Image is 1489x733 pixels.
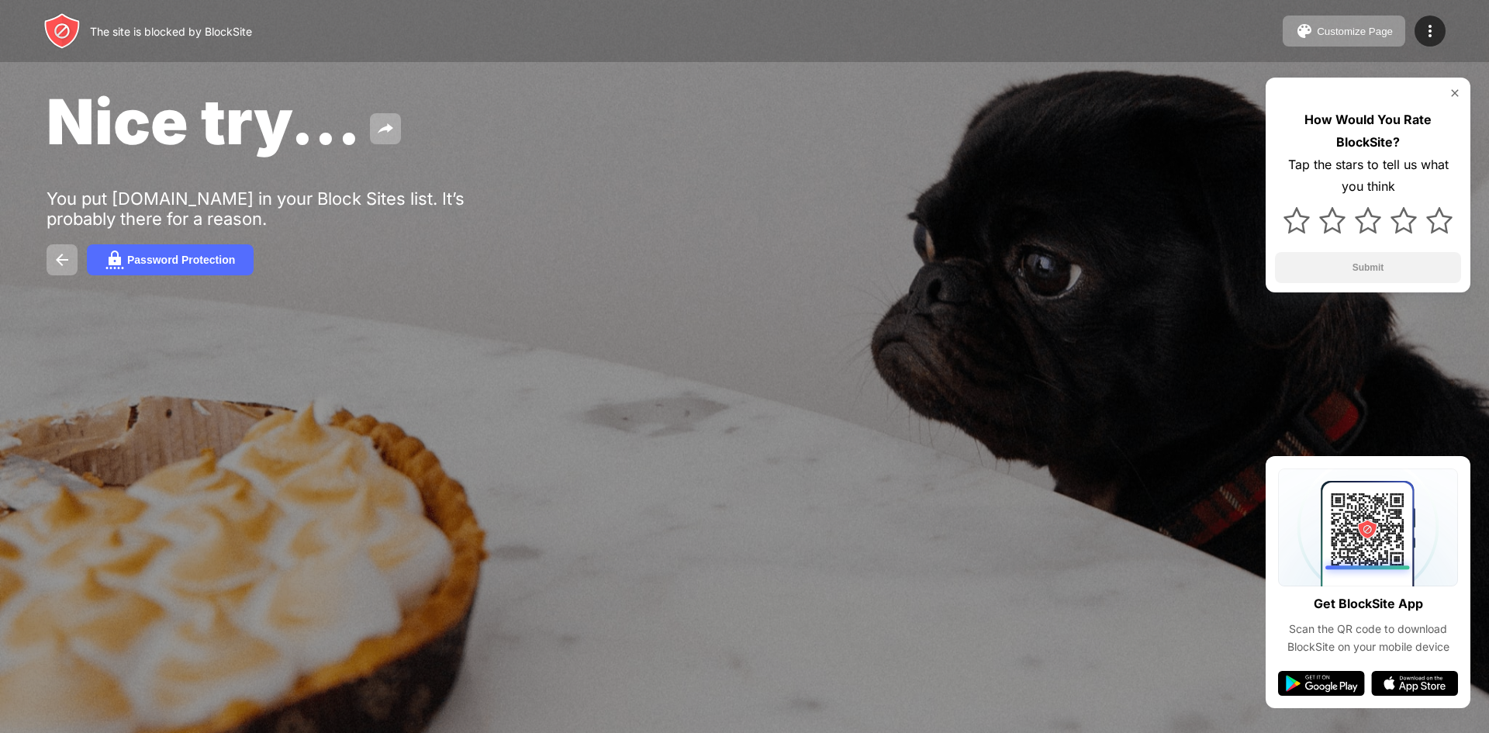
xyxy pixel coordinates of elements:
[1449,87,1461,99] img: rate-us-close.svg
[1295,22,1314,40] img: pallet.svg
[1275,154,1461,199] div: Tap the stars to tell us what you think
[1391,207,1417,233] img: star.svg
[47,84,361,159] span: Nice try...
[127,254,235,266] div: Password Protection
[47,538,413,715] iframe: Banner
[90,25,252,38] div: The site is blocked by BlockSite
[53,251,71,269] img: back.svg
[1283,207,1310,233] img: star.svg
[43,12,81,50] img: header-logo.svg
[1278,468,1458,586] img: qrcode.svg
[1426,207,1453,233] img: star.svg
[1421,22,1439,40] img: menu-icon.svg
[1319,207,1346,233] img: star.svg
[1275,252,1461,283] button: Submit
[1278,671,1365,696] img: google-play.svg
[1317,26,1393,37] div: Customize Page
[1371,671,1458,696] img: app-store.svg
[47,188,526,229] div: You put [DOMAIN_NAME] in your Block Sites list. It’s probably there for a reason.
[376,119,395,138] img: share.svg
[105,251,124,269] img: password.svg
[1275,109,1461,154] div: How Would You Rate BlockSite?
[1355,207,1381,233] img: star.svg
[1278,621,1458,655] div: Scan the QR code to download BlockSite on your mobile device
[1314,593,1423,615] div: Get BlockSite App
[87,244,254,275] button: Password Protection
[1283,16,1405,47] button: Customize Page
